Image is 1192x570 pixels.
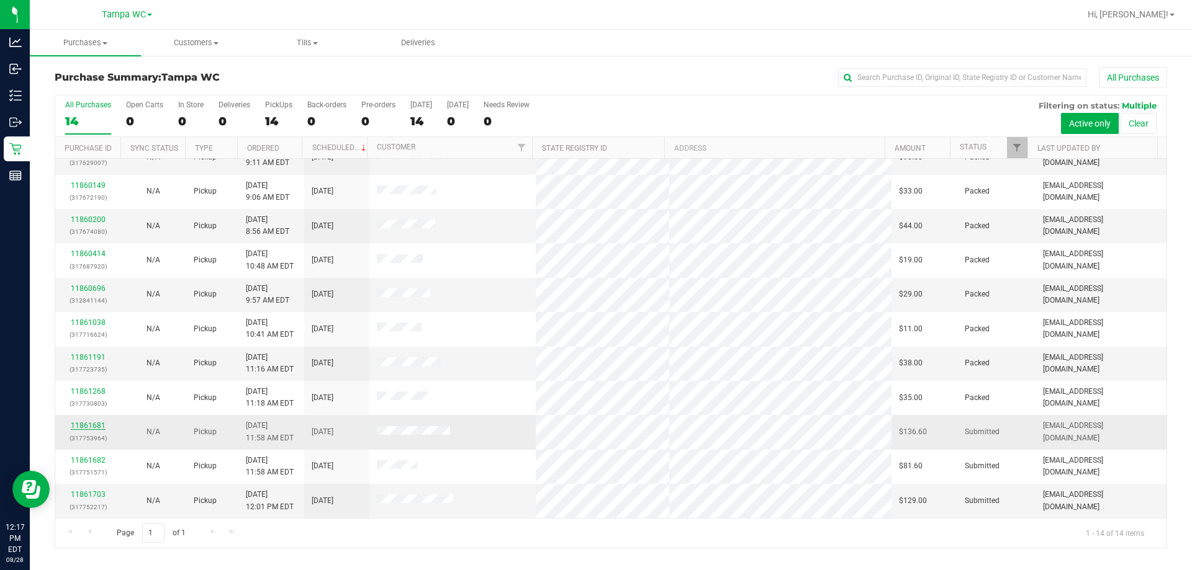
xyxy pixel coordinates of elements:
[142,37,251,48] span: Customers
[1043,283,1159,306] span: [EMAIL_ADDRESS][DOMAIN_NAME]
[178,114,204,128] div: 0
[63,363,113,375] p: (317723735)
[312,254,333,266] span: [DATE]
[147,461,160,470] span: Not Applicable
[1043,180,1159,203] span: [EMAIL_ADDRESS][DOMAIN_NAME]
[899,357,923,369] span: $38.00
[71,421,106,430] a: 11861681
[195,144,213,153] a: Type
[1043,386,1159,409] span: [EMAIL_ADDRESS][DOMAIN_NAME]
[194,288,217,300] span: Pickup
[141,30,252,56] a: Customers
[965,357,990,369] span: Packed
[895,144,926,153] a: Amount
[147,153,160,161] span: Not Applicable
[899,288,923,300] span: $29.00
[63,295,113,306] p: (312841144)
[63,466,113,478] p: (317751571)
[71,215,106,224] a: 11860200
[312,392,333,404] span: [DATE]
[63,329,113,341] p: (317716624)
[1043,420,1159,443] span: [EMAIL_ADDRESS][DOMAIN_NAME]
[9,63,22,75] inline-svg: Inbound
[246,283,289,306] span: [DATE] 9:57 AM EDT
[71,456,106,465] a: 11861682
[194,460,217,472] span: Pickup
[147,256,160,264] span: Not Applicable
[126,114,163,128] div: 0
[9,116,22,128] inline-svg: Outbound
[965,185,990,197] span: Packed
[219,100,250,109] div: Deliveries
[63,261,113,272] p: (317687920)
[246,420,294,443] span: [DATE] 11:58 AM EDT
[130,144,178,153] a: Sync Status
[71,284,106,293] a: 11860696
[899,495,927,507] span: $129.00
[12,471,50,508] iframe: Resource center
[63,226,113,238] p: (317674080)
[147,323,160,335] button: N/A
[147,185,160,197] button: N/A
[1099,67,1167,88] button: All Purchases
[363,30,474,56] a: Deliveries
[447,114,469,128] div: 0
[126,100,163,109] div: Open Carts
[484,114,530,128] div: 0
[194,323,217,335] span: Pickup
[65,144,112,153] a: Purchase ID
[965,288,990,300] span: Packed
[147,187,160,195] span: Not Applicable
[63,192,113,203] p: (317672190)
[312,323,333,335] span: [DATE]
[147,324,160,333] span: Not Applicable
[1043,214,1159,238] span: [EMAIL_ADDRESS][DOMAIN_NAME]
[71,249,106,258] a: 11860414
[1039,100,1119,110] span: Filtering on status:
[106,523,196,543] span: Page of 1
[965,426,1000,438] span: Submitted
[194,185,217,197] span: Pickup
[542,144,607,153] a: State Registry ID
[899,185,923,197] span: $33.00
[1122,100,1157,110] span: Multiple
[1043,489,1159,512] span: [EMAIL_ADDRESS][DOMAIN_NAME]
[899,392,923,404] span: $35.00
[178,100,204,109] div: In Store
[1043,352,1159,375] span: [EMAIL_ADDRESS][DOMAIN_NAME]
[147,288,160,300] button: N/A
[312,460,333,472] span: [DATE]
[307,114,346,128] div: 0
[899,254,923,266] span: $19.00
[63,501,113,513] p: (317752217)
[1076,523,1154,542] span: 1 - 14 of 14 items
[63,157,113,169] p: (317629007)
[1121,113,1157,134] button: Clear
[361,114,395,128] div: 0
[447,100,469,109] div: [DATE]
[102,9,146,20] span: Tampa WC
[194,220,217,232] span: Pickup
[312,185,333,197] span: [DATE]
[147,392,160,404] button: N/A
[63,432,113,444] p: (317753964)
[147,357,160,369] button: N/A
[194,426,217,438] span: Pickup
[312,357,333,369] span: [DATE]
[965,254,990,266] span: Packed
[312,288,333,300] span: [DATE]
[410,100,432,109] div: [DATE]
[147,496,160,505] span: Not Applicable
[1088,9,1168,19] span: Hi, [PERSON_NAME]!
[71,387,106,396] a: 11861268
[965,392,990,404] span: Packed
[55,72,425,83] h3: Purchase Summary:
[1061,113,1119,134] button: Active only
[6,522,24,555] p: 12:17 PM EDT
[1037,144,1100,153] a: Last Updated By
[251,30,363,56] a: Tills
[312,220,333,232] span: [DATE]
[142,523,165,543] input: 1
[30,37,141,48] span: Purchases
[9,36,22,48] inline-svg: Analytics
